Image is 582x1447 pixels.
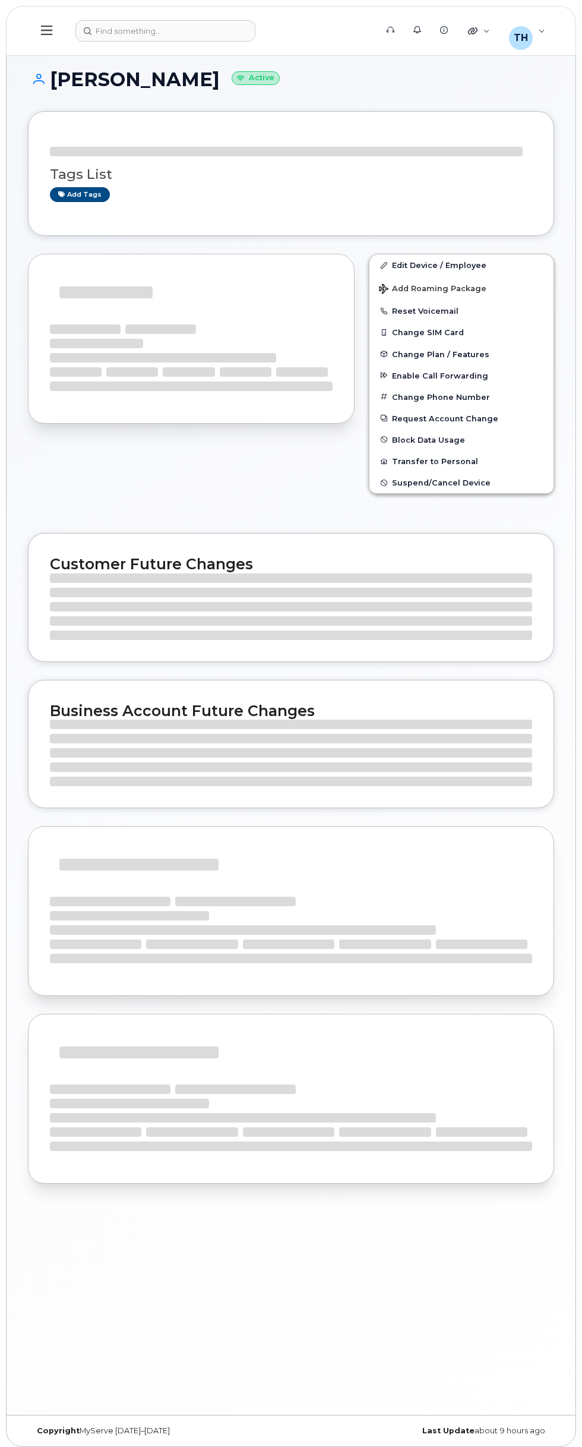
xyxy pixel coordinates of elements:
[369,408,553,429] button: Request Account Change
[28,69,554,90] h1: [PERSON_NAME]
[422,1426,475,1435] strong: Last Update
[369,429,553,450] button: Block Data Usage
[28,1426,291,1436] div: MyServe [DATE]–[DATE]
[50,167,532,182] h3: Tags List
[369,300,553,321] button: Reset Voicemail
[392,349,489,358] span: Change Plan / Features
[291,1426,554,1436] div: about 9 hours ago
[37,1426,80,1435] strong: Copyright
[50,187,110,202] a: Add tags
[392,478,491,487] span: Suspend/Cancel Device
[50,555,532,573] h2: Customer Future Changes
[369,386,553,408] button: Change Phone Number
[369,254,553,276] a: Edit Device / Employee
[369,472,553,493] button: Suspend/Cancel Device
[379,284,486,295] span: Add Roaming Package
[50,702,532,720] h2: Business Account Future Changes
[369,343,553,365] button: Change Plan / Features
[369,450,553,472] button: Transfer to Personal
[232,71,280,85] small: Active
[369,276,553,300] button: Add Roaming Package
[369,321,553,343] button: Change SIM Card
[392,371,488,380] span: Enable Call Forwarding
[369,365,553,386] button: Enable Call Forwarding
